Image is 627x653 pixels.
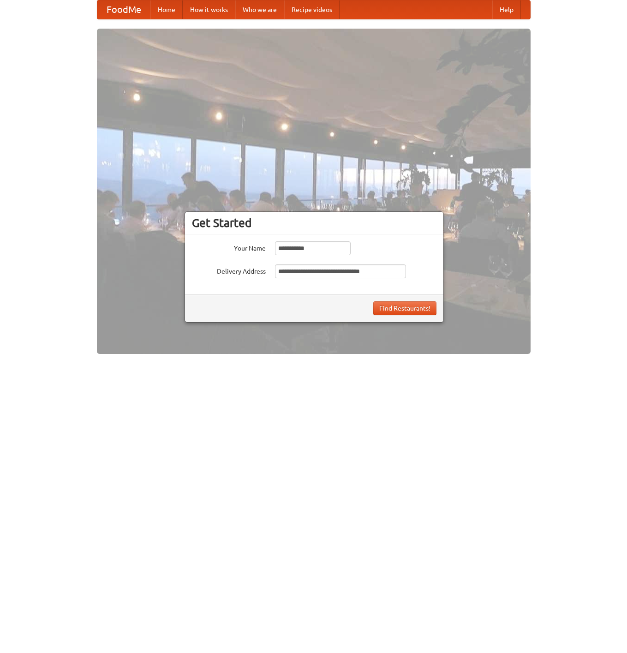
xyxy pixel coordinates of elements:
label: Your Name [192,241,266,253]
h3: Get Started [192,216,436,230]
a: How it works [183,0,235,19]
a: FoodMe [97,0,150,19]
a: Recipe videos [284,0,340,19]
a: Who we are [235,0,284,19]
a: Help [492,0,521,19]
button: Find Restaurants! [373,301,436,315]
label: Delivery Address [192,264,266,276]
a: Home [150,0,183,19]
